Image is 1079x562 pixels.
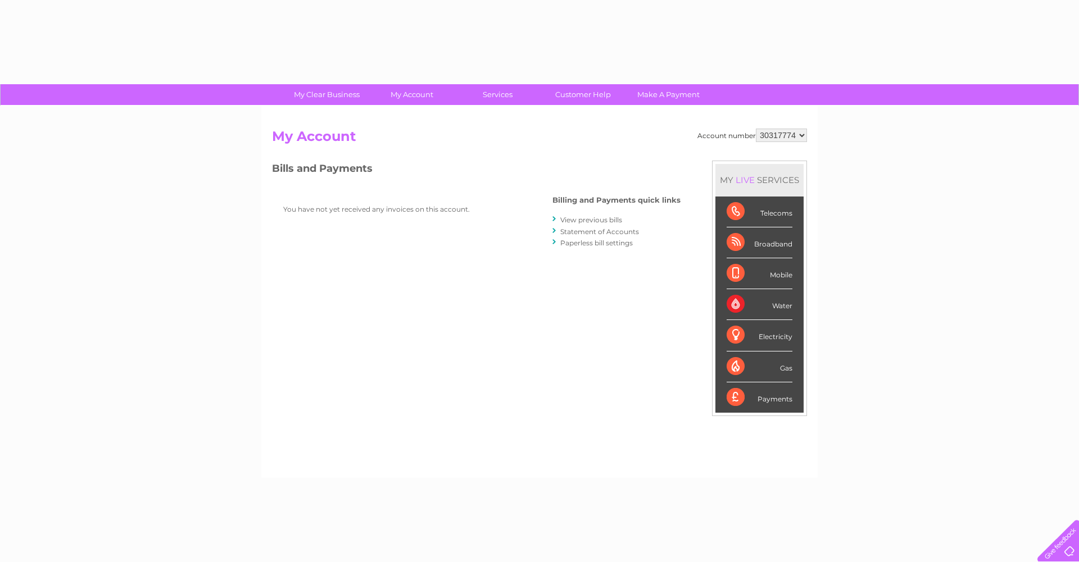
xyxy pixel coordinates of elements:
[537,84,629,105] a: Customer Help
[727,227,792,258] div: Broadband
[560,227,639,236] a: Statement of Accounts
[366,84,459,105] a: My Account
[733,175,757,185] div: LIVE
[280,84,373,105] a: My Clear Business
[727,320,792,351] div: Electricity
[727,289,792,320] div: Water
[283,204,508,214] p: You have not yet received any invoices on this account.
[622,84,715,105] a: Make A Payment
[552,196,681,204] h4: Billing and Payments quick links
[697,129,807,142] div: Account number
[727,351,792,382] div: Gas
[727,382,792,413] div: Payments
[560,216,622,224] a: View previous bills
[715,164,804,196] div: MY SERVICES
[727,197,792,227] div: Telecoms
[272,129,807,150] h2: My Account
[272,161,681,180] h3: Bills and Payments
[451,84,544,105] a: Services
[727,258,792,289] div: Mobile
[560,239,633,247] a: Paperless bill settings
